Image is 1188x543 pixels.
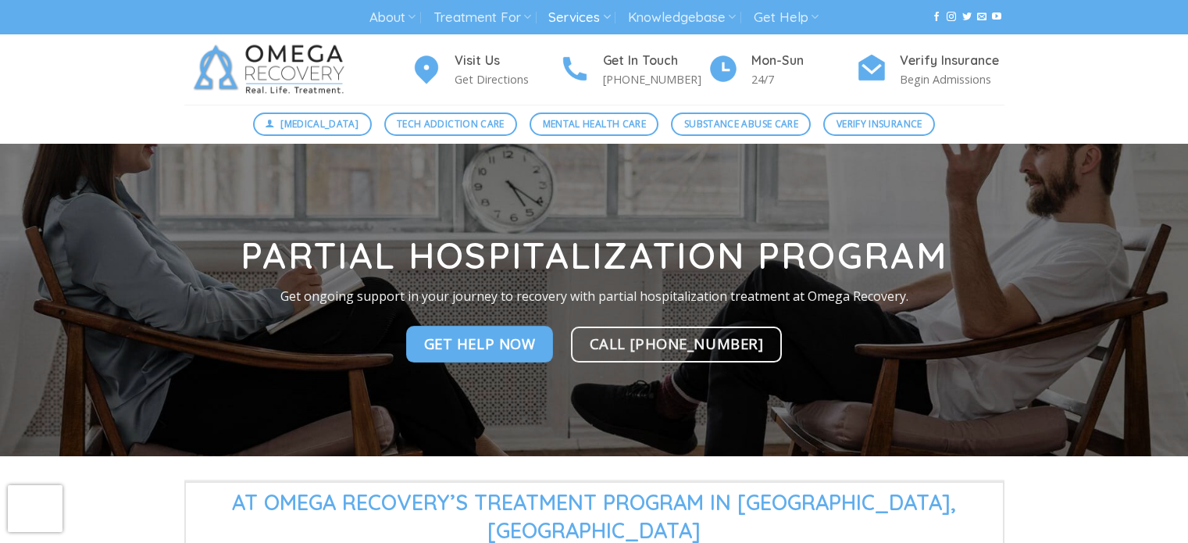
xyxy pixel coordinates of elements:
[900,70,1004,88] p: Begin Admissions
[962,12,972,23] a: Follow on Twitter
[184,34,360,105] img: Omega Recovery
[992,12,1001,23] a: Follow on YouTube
[932,12,941,23] a: Follow on Facebook
[947,12,956,23] a: Follow on Instagram
[530,113,658,136] a: Mental Health Care
[754,3,819,32] a: Get Help
[751,51,856,71] h4: Mon-Sun
[603,70,708,88] p: [PHONE_NUMBER]
[977,12,986,23] a: Send us an email
[856,51,1004,89] a: Verify Insurance Begin Admissions
[433,3,531,32] a: Treatment For
[384,113,518,136] a: Tech Addiction Care
[837,116,922,131] span: Verify Insurance
[571,327,783,363] a: Call [PHONE_NUMBER]
[241,233,947,278] strong: Partial Hospitalization Program
[280,116,359,131] span: [MEDICAL_DATA]
[397,116,505,131] span: Tech Addiction Care
[684,116,798,131] span: Substance Abuse Care
[823,113,935,136] a: Verify Insurance
[590,332,764,355] span: Call [PHONE_NUMBER]
[406,327,554,363] a: Get Help Now
[455,51,559,71] h4: Visit Us
[628,3,736,32] a: Knowledgebase
[559,51,708,89] a: Get In Touch [PHONE_NUMBER]
[603,51,708,71] h4: Get In Touch
[751,70,856,88] p: 24/7
[455,70,559,88] p: Get Directions
[253,113,372,136] a: [MEDICAL_DATA]
[548,3,610,32] a: Services
[543,116,646,131] span: Mental Health Care
[671,113,811,136] a: Substance Abuse Care
[411,51,559,89] a: Visit Us Get Directions
[173,287,1016,307] p: Get ongoing support in your journey to recovery with partial hospitalization treatment at Omega R...
[369,3,416,32] a: About
[900,51,1004,71] h4: Verify Insurance
[424,333,536,355] span: Get Help Now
